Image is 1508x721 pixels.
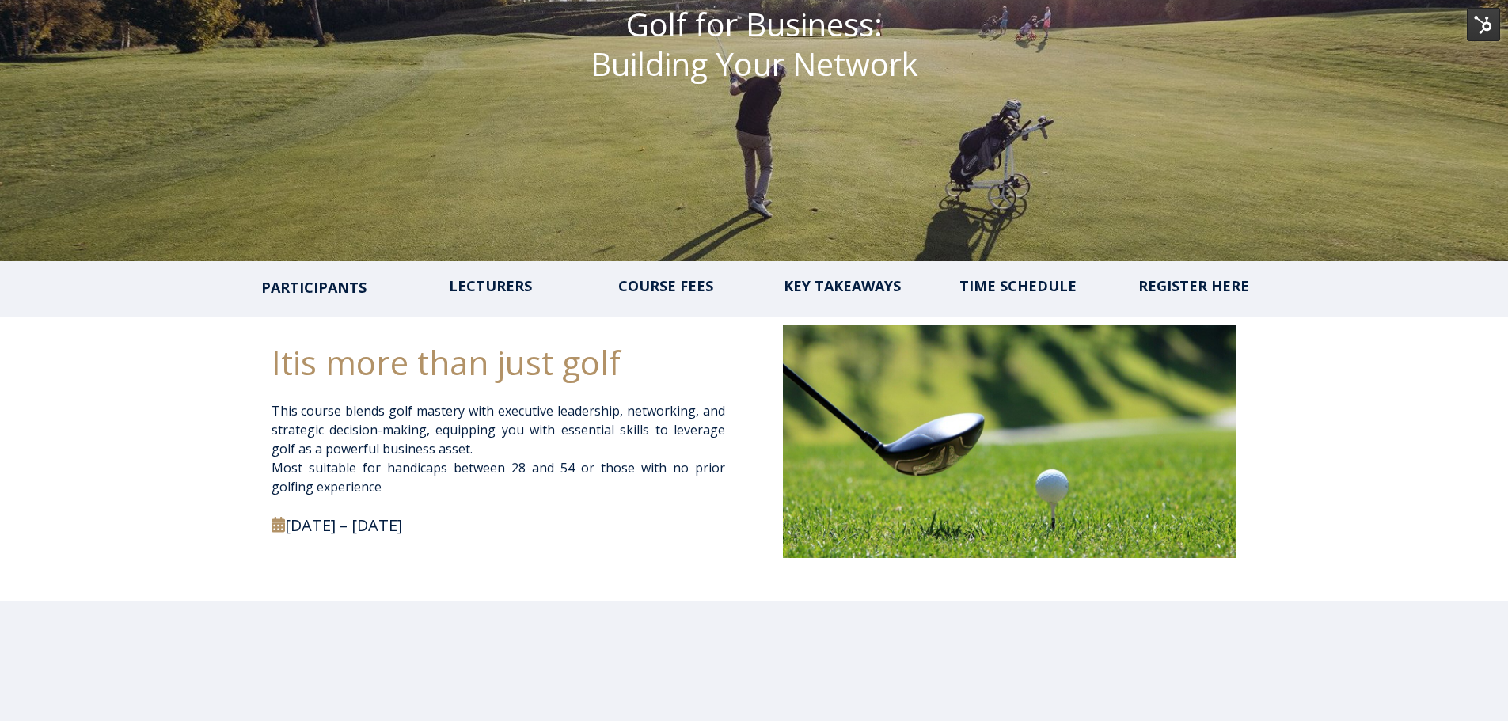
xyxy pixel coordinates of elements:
span: is more than just golf [293,340,621,385]
a: REGISTER HERE [1138,276,1249,295]
a: KEY TAKEAWAYS [784,276,901,295]
span: It [272,340,293,385]
h2: [DATE] – [DATE] [272,515,710,537]
h1: Golf for Business: Building Your Network [462,5,1046,84]
a: COURSE FEES [618,276,713,295]
a: PARTICIPANTS [261,276,367,298]
span: PARTICIPANTS [261,278,367,297]
a: TIME SCHEDULE [959,276,1077,295]
p: This course blends golf mastery with executive leadership, networking, and strategic decision-mak... [272,401,726,496]
img: HubSpot Tools Menu Toggle [1467,8,1500,41]
a: LECTURERS [449,276,532,295]
img: golf-3685616_1280 [783,325,1237,558]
